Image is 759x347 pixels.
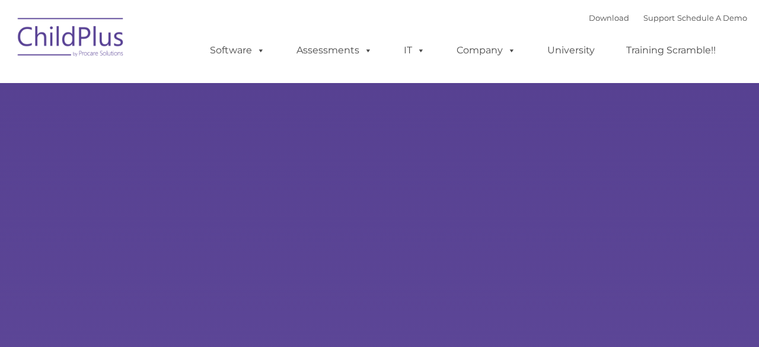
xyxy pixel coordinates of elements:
img: ChildPlus by Procare Solutions [12,9,130,69]
a: IT [392,39,437,62]
a: University [535,39,607,62]
font: | [589,13,747,23]
a: Schedule A Demo [677,13,747,23]
a: Company [445,39,528,62]
a: Software [198,39,277,62]
a: Support [643,13,675,23]
a: Training Scramble!! [614,39,728,62]
a: Download [589,13,629,23]
a: Assessments [285,39,384,62]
